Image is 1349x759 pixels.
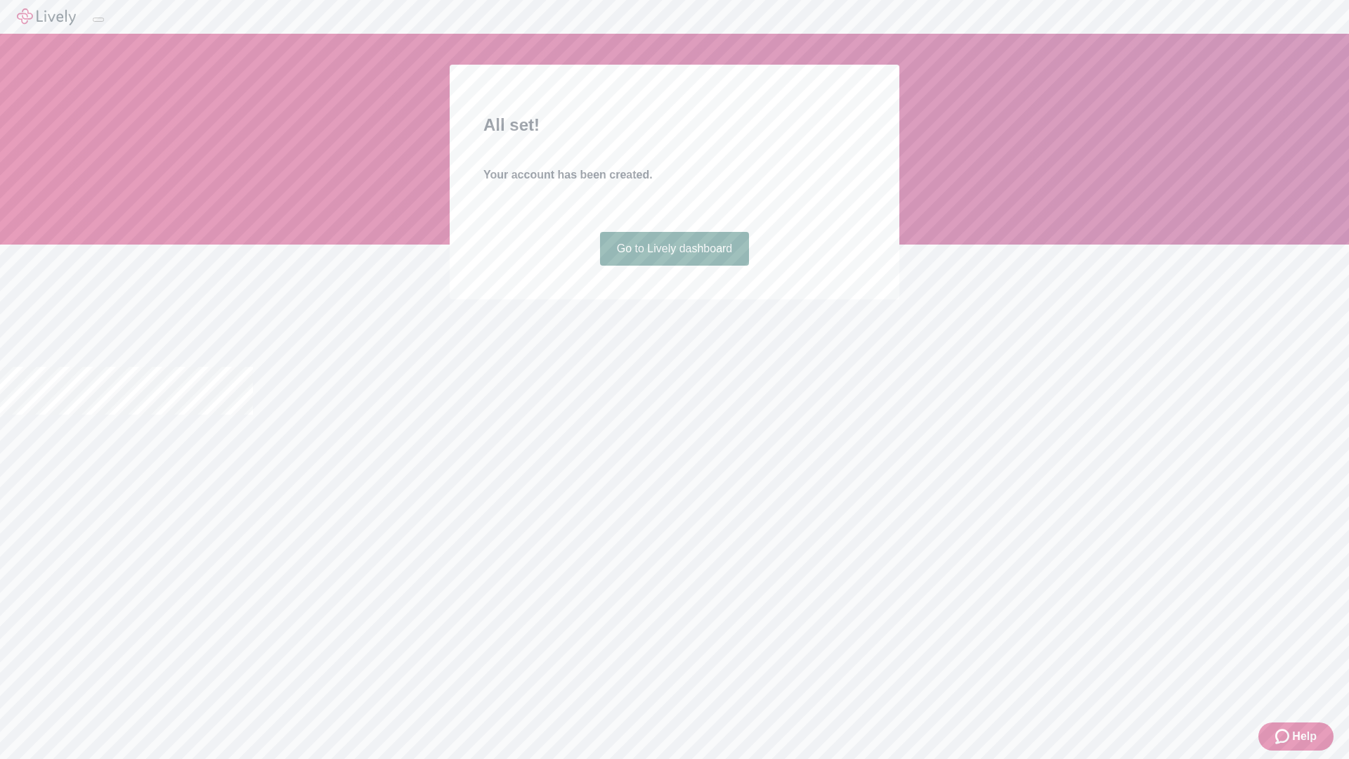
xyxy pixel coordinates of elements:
[17,8,76,25] img: Lively
[1275,728,1292,745] svg: Zendesk support icon
[483,112,866,138] h2: All set!
[483,167,866,183] h4: Your account has been created.
[600,232,750,266] a: Go to Lively dashboard
[93,18,104,22] button: Log out
[1258,722,1334,751] button: Zendesk support iconHelp
[1292,728,1317,745] span: Help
